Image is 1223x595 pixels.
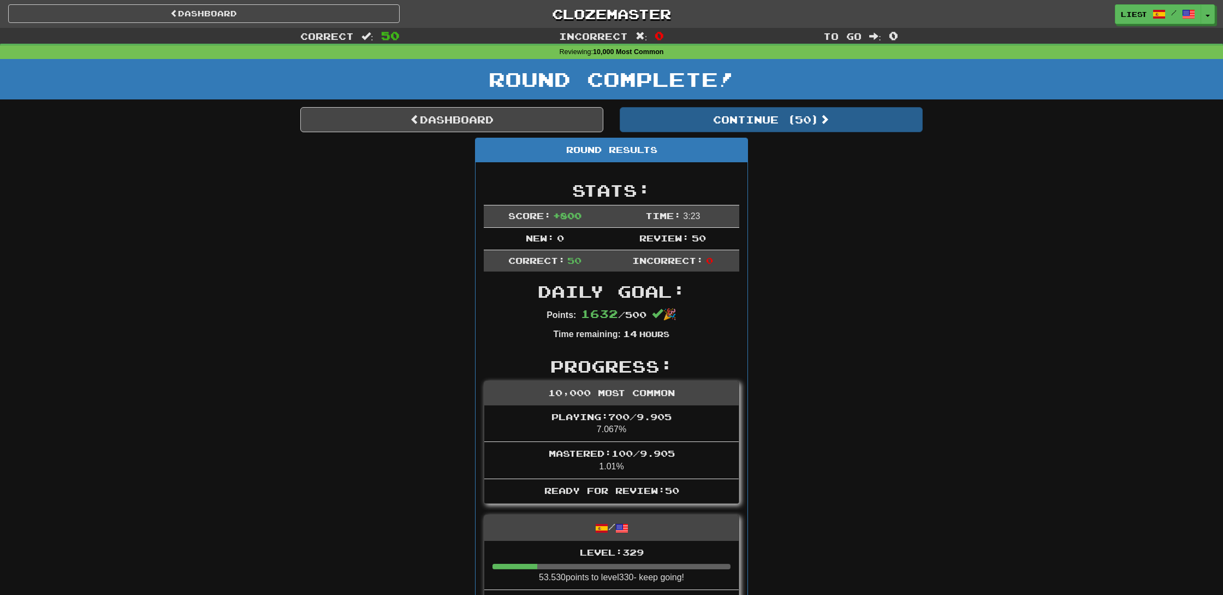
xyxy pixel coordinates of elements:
li: 53.530 points to level 330 - keep going! [484,541,739,590]
span: : [361,32,373,41]
span: Mastered: 100 / 9.905 [549,448,675,458]
div: Round Results [476,138,747,162]
a: LiesT / [1115,4,1201,24]
span: 50 [567,255,581,266]
button: Continue (50) [620,107,923,132]
span: 0 [706,255,713,266]
span: LiesT [1121,9,1147,19]
span: Time: [645,210,681,221]
span: 3 : 23 [683,211,700,221]
span: + 800 [553,210,581,221]
span: New: [526,233,554,243]
span: Incorrect [559,31,628,42]
span: 1632 [581,307,618,320]
h1: Round Complete! [4,68,1219,90]
span: 50 [381,29,400,42]
span: 🎉 [652,308,676,320]
span: : [869,32,881,41]
strong: Points: [547,310,576,320]
span: Score: [508,210,551,221]
span: / 500 [581,309,646,320]
span: 0 [655,29,664,42]
span: Correct [300,31,354,42]
h2: Daily Goal: [484,282,739,301]
span: / [1171,9,1177,16]
span: 0 [557,233,564,243]
a: Dashboard [300,107,603,132]
span: : [636,32,648,41]
strong: 10,000 Most Common [593,48,663,56]
span: 50 [692,233,706,243]
span: Correct: [508,255,565,266]
span: To go [823,31,862,42]
h2: Progress: [484,357,739,375]
li: 7.067% [484,405,739,443]
div: 10,000 Most Common [484,381,739,405]
li: 1.01% [484,441,739,479]
h2: Stats: [484,181,739,199]
div: / [484,515,739,541]
span: Level: 329 [580,547,644,557]
span: Incorrect: [632,255,703,266]
span: Ready for Review: 50 [544,485,679,496]
a: Dashboard [8,4,400,23]
a: Clozemaster [416,4,808,23]
small: Hours [639,329,669,339]
strong: Time remaining: [554,329,621,339]
span: Review: [639,233,689,243]
span: Playing: 700 / 9.905 [551,411,672,422]
span: 14 [623,328,637,339]
span: 0 [889,29,898,42]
